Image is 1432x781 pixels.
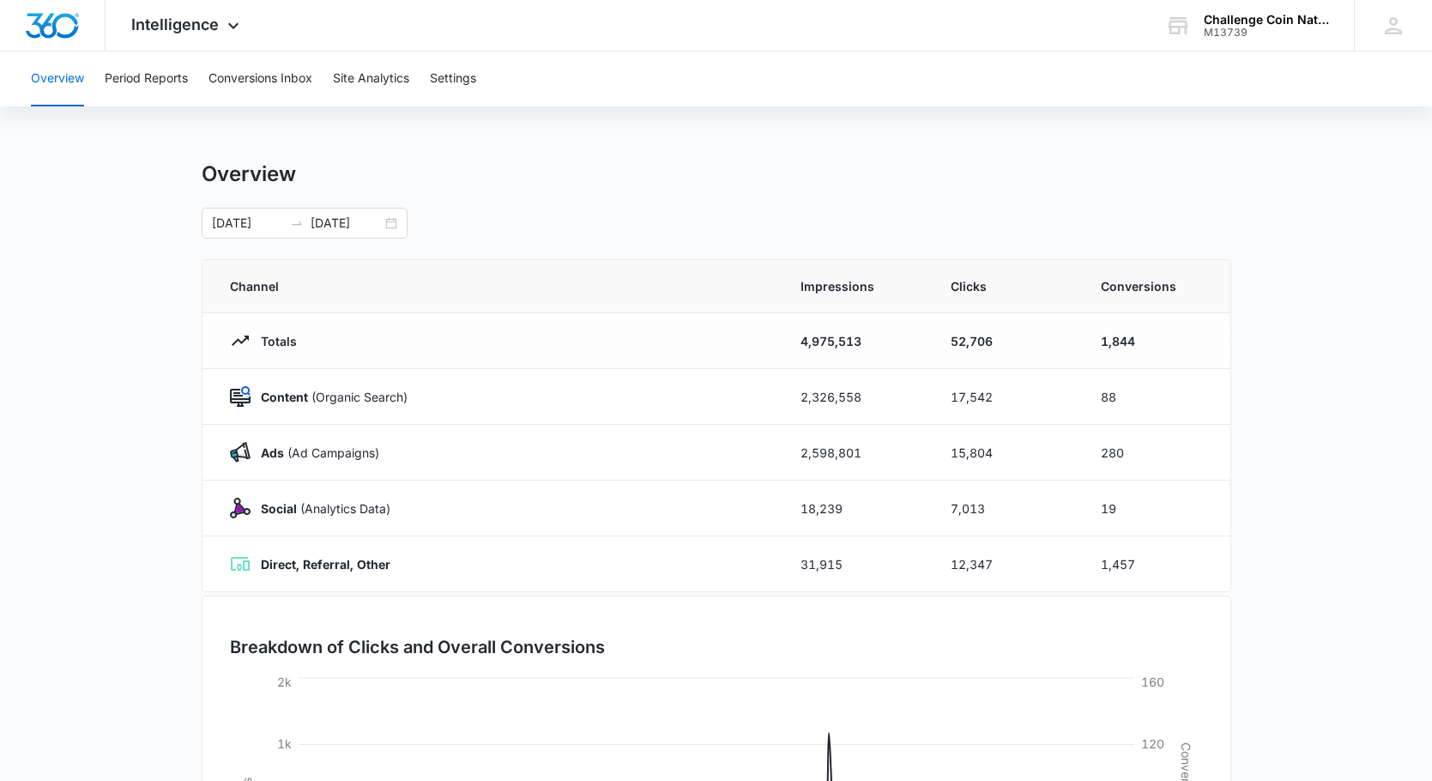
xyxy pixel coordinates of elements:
td: 2,326,558 [780,369,930,425]
span: Clicks [951,277,1060,295]
img: Social [230,498,251,518]
img: Content [230,386,251,407]
span: Channel [230,277,759,295]
button: Overview [31,51,84,106]
p: (Analytics Data) [251,499,390,518]
button: Site Analytics [333,51,409,106]
h1: Overview [202,161,296,187]
span: Impressions [801,277,909,295]
img: Ads [230,442,251,463]
strong: Direct, Referral, Other [261,557,390,572]
td: 15,804 [930,425,1080,481]
td: 17,542 [930,369,1080,425]
td: 2,598,801 [780,425,930,481]
td: 280 [1080,425,1230,481]
td: 7,013 [930,481,1080,536]
div: account id [1204,27,1329,39]
td: 88 [1080,369,1230,425]
strong: Content [261,390,308,404]
td: 1,844 [1080,313,1230,369]
tspan: 160 [1141,675,1164,689]
tspan: 120 [1141,736,1164,751]
span: Conversions [1101,277,1203,295]
div: account name [1204,13,1329,27]
span: to [290,216,304,230]
tspan: 2k [277,675,292,689]
td: 4,975,513 [780,313,930,369]
h3: Breakdown of Clicks and Overall Conversions [230,634,605,660]
p: Totals [251,332,297,350]
strong: Ads [261,445,284,460]
td: 18,239 [780,481,930,536]
tspan: 1k [277,736,292,751]
strong: Social [261,501,297,516]
button: Settings [430,51,476,106]
span: swap-right [290,216,304,230]
td: 1,457 [1080,536,1230,592]
td: 52,706 [930,313,1080,369]
p: (Ad Campaigns) [251,444,379,462]
td: 12,347 [930,536,1080,592]
p: (Organic Search) [251,388,408,406]
button: Conversions Inbox [208,51,312,106]
span: Intelligence [131,15,219,33]
td: 19 [1080,481,1230,536]
input: End date [311,214,382,233]
td: 31,915 [780,536,930,592]
input: Start date [212,214,283,233]
button: Period Reports [105,51,188,106]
